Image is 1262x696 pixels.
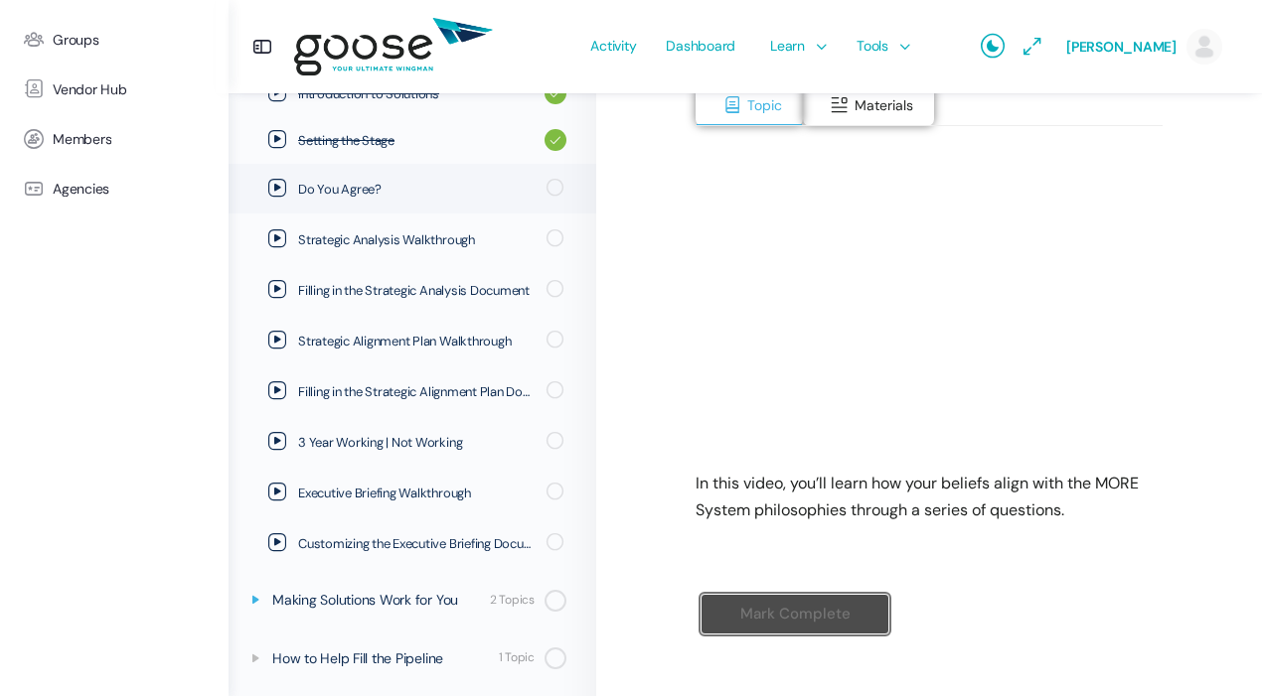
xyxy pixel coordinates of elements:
a: Executive Briefing Walkthrough [229,468,596,517]
span: Strategic Analysis Walkthrough [298,230,534,250]
a: 3 Year Working | Not Working [229,417,596,467]
a: Filling in the Strategic Analysis Document [229,265,596,315]
span: Vendor Hub [53,81,127,98]
span: Members [53,131,111,148]
div: Making Solutions Work for You [272,589,484,611]
a: Agencies [10,164,219,213]
a: Do You Agree? [229,164,596,213]
span: Executive Briefing Walkthrough [298,484,534,503]
a: Vendor Hub [10,65,219,114]
span: [PERSON_NAME] [1066,38,1177,56]
span: Filling in the Strategic Analysis Document [298,281,534,301]
a: How to Help Fill the Pipeline 1 Topic [229,632,596,684]
div: How to Help Fill the Pipeline [272,647,493,669]
input: Mark Complete [701,594,889,634]
span: In this video, you’ll learn how your beliefs align with the MORE System philosophies through a se... [696,473,1139,520]
a: Customizing the Executive Briefing Document [229,518,596,568]
a: Filling in the Strategic Alignment Plan Document [229,366,596,416]
a: Introduction to Solutions [229,70,596,116]
span: 3 Year Working | Not Working [298,433,534,453]
a: Making Solutions Work for You 2 Topics [229,574,596,626]
a: Strategic Alignment Plan Walkthrough [229,316,596,365]
span: Customizing the Executive Briefing Document [298,534,534,554]
a: Setting the Stage [229,117,596,163]
div: 2 Topics [490,591,535,610]
span: Groups [53,32,99,49]
a: Groups [10,15,219,65]
span: Strategic Alignment Plan Walkthrough [298,332,534,351]
span: Setting the Stage [298,131,535,151]
span: Filling in the Strategic Alignment Plan Document [298,382,534,402]
span: Do You Agree? [298,180,534,200]
div: 1 Topic [499,648,535,667]
iframe: Chat Widget [1163,601,1262,696]
span: Introduction to Solutions [298,84,535,104]
a: Members [10,114,219,164]
span: Agencies [53,181,109,198]
a: Strategic Analysis Walkthrough [229,214,596,264]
